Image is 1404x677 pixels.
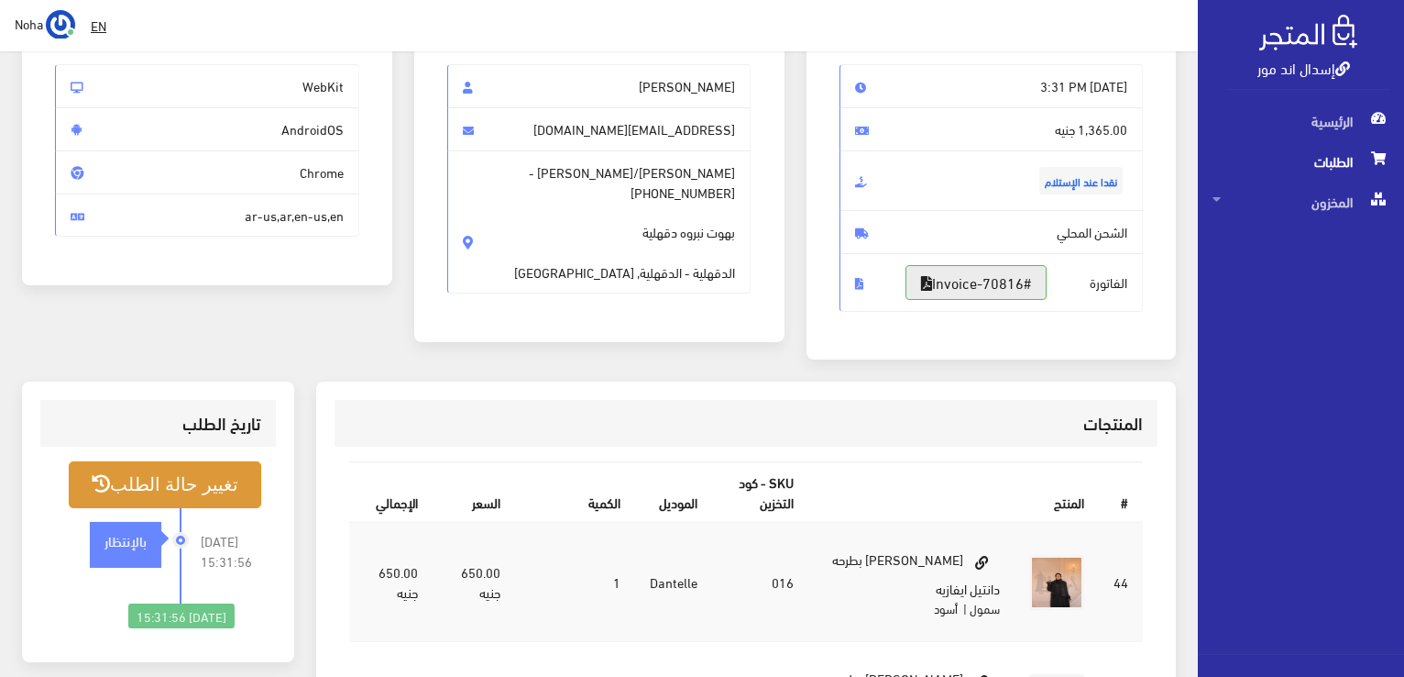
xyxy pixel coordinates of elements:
span: Noha [15,12,43,35]
th: المنتج [808,462,1099,522]
a: EN [83,9,114,42]
a: ... Noha [15,9,75,39]
span: الطلبات [1212,141,1389,182]
strong: بالإنتظار [104,530,147,550]
th: الموديل [635,462,712,522]
span: بهوت نبروه دقهلية الدقهلية - الدقهلية, [GEOGRAPHIC_DATA] [514,202,735,282]
small: | أسود [934,597,967,619]
div: [DATE] 15:31:56 [128,604,235,629]
span: 1,365.00 جنيه [839,107,1144,151]
a: الرئيسية [1198,101,1404,141]
img: ... [46,10,75,39]
span: الفاتورة [839,253,1144,312]
span: WebKit [55,64,359,108]
h3: تاريخ الطلب [55,415,261,432]
td: 44 [1099,522,1143,641]
iframe: Drift Widget Chat Controller [22,551,92,621]
span: [DATE] 15:31:56 [201,531,261,572]
td: 1 [515,522,635,641]
span: [EMAIL_ADDRESS][DOMAIN_NAME] [447,107,751,151]
h3: المنتجات [349,415,1143,432]
span: Chrome [55,150,359,194]
u: EN [91,14,106,37]
td: Dantelle [635,522,712,641]
a: إسدال اند مور [1257,54,1350,81]
span: [PHONE_NUMBER] [631,183,735,203]
a: #Invoice-70816 [905,265,1047,300]
th: الكمية [515,462,635,522]
span: الشحن المحلي [839,210,1144,254]
span: نقدا عند الإستلام [1039,167,1123,194]
span: [PERSON_NAME] [447,64,751,108]
a: المخزون [1198,182,1404,222]
td: [PERSON_NAME] بطرحه دانتيل ايفازيه [808,522,1015,641]
span: ar-us,ar,en-us,en [55,194,359,238]
small: سمول [970,597,1000,619]
td: 016 [712,522,808,641]
td: 650.00 جنيه [433,522,515,641]
th: # [1099,462,1143,522]
th: SKU - كود التخزين [712,462,808,522]
span: الرئيسية [1212,101,1389,141]
th: السعر [433,462,515,522]
a: الطلبات [1198,141,1404,182]
span: [DATE] 3:31 PM [839,64,1144,108]
th: اﻹجمالي [349,462,433,522]
span: AndroidOS [55,107,359,151]
span: [PERSON_NAME]/[PERSON_NAME] - [447,150,751,294]
span: المخزون [1212,182,1389,222]
td: 650.00 جنيه [349,522,433,641]
img: . [1259,15,1357,50]
button: تغيير حالة الطلب [69,461,261,508]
